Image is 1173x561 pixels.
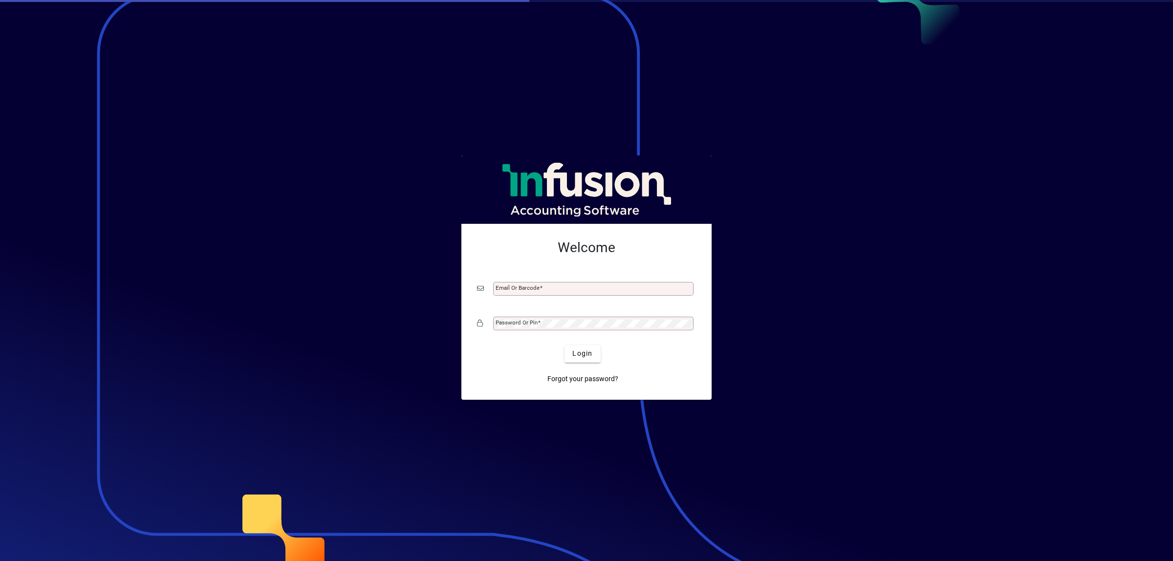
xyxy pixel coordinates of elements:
h2: Welcome [477,239,696,256]
mat-label: Email or Barcode [496,284,540,291]
span: Login [572,348,592,359]
mat-label: Password or Pin [496,319,538,326]
a: Forgot your password? [543,370,622,388]
button: Login [565,345,600,363]
span: Forgot your password? [547,374,618,384]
